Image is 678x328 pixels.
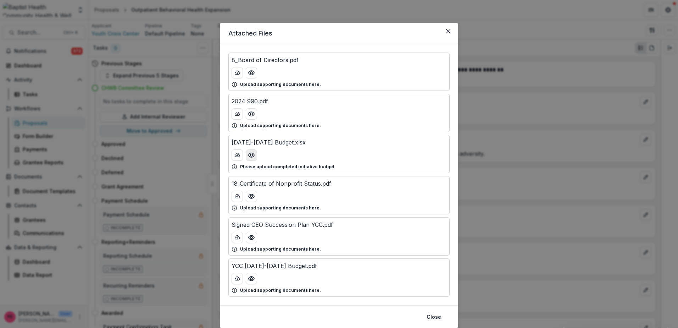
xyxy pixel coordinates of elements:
p: Signed CEO Succession Plan YCC.pdf [232,220,333,229]
p: Upload supporting documents here. [240,287,321,294]
header: Attached Files [220,23,458,44]
button: Preview 8_Board of Directors.pdf [246,67,257,78]
button: download-button [232,273,243,284]
p: 18_Certificate of Nonprofit Status.pdf [232,179,331,188]
p: 8_Board of Directors.pdf [232,56,299,64]
button: download-button [232,67,243,78]
p: Please upload completed initiative budget [240,164,334,170]
button: Preview Signed CEO Succession Plan YCC.pdf [246,232,257,243]
button: Close [443,26,454,37]
p: [DATE]-[DATE] Budget.xlsx [232,138,306,147]
p: Upload supporting documents here. [240,122,321,129]
button: download-button [232,149,243,161]
button: Close [422,311,445,323]
button: Preview YCC 2025-2026 Budget.pdf [246,273,257,284]
button: Preview 18_Certificate of Nonprofit Status.pdf [246,191,257,202]
p: Upload supporting documents here. [240,246,321,252]
button: download-button [232,191,243,202]
button: Preview 2025-2027 Budget.xlsx [246,149,257,161]
p: Upload supporting documents here. [240,205,321,211]
button: download-button [232,232,243,243]
p: Upload supporting documents here. [240,81,321,88]
button: download-button [232,108,243,120]
button: Preview 2024 990.pdf [246,108,257,120]
p: YCC [DATE]-[DATE] Budget.pdf [232,262,317,270]
p: 2024 990.pdf [232,97,268,105]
